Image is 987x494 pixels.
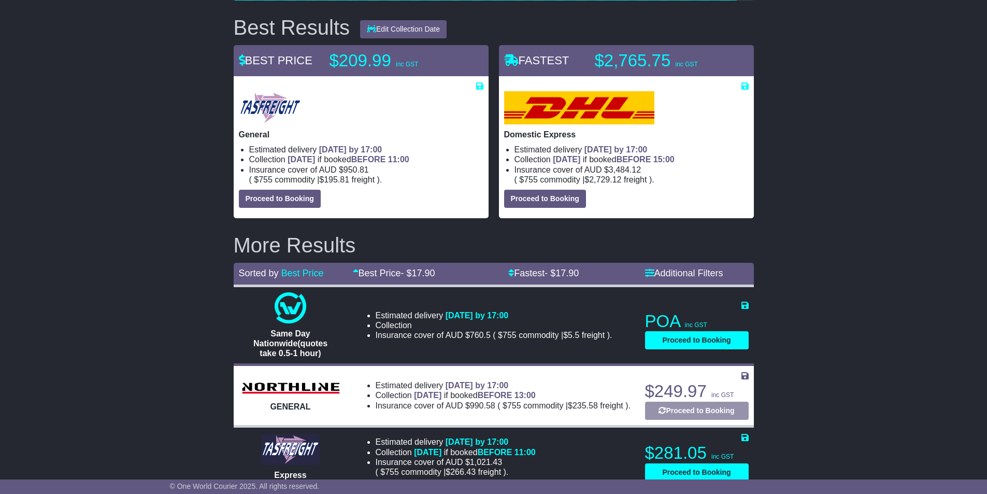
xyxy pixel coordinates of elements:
span: | [582,175,584,184]
span: 13:00 [514,391,536,400]
li: Collection [514,154,749,164]
span: BEFORE [617,155,651,164]
span: Commodity [540,175,580,184]
span: if booked [414,391,535,400]
span: [DATE] [414,391,441,400]
span: 17.90 [555,268,579,278]
li: Collection [376,320,612,330]
span: [DATE] [288,155,315,164]
span: 195.81 [324,175,349,184]
li: Estimated delivery [514,145,749,154]
span: [DATE] [414,448,441,457]
span: 3,484.12 [609,165,641,174]
span: inc GST [711,391,734,399]
span: 760.5 [470,331,491,340]
span: $ $ [517,175,649,184]
span: - $ [401,268,435,278]
span: $ $ [252,175,377,184]
span: ( ). [493,330,612,340]
p: $281.05 [645,443,749,463]
li: Estimated delivery [376,380,631,390]
span: Insurance cover of AUD $ [514,165,641,175]
span: Same Day Nationwide(quotes take 0.5-1 hour) [253,329,327,358]
span: [DATE] [553,155,580,164]
a: Additional Filters [645,268,723,278]
button: Proceed to Booking [239,190,321,208]
li: Collection [376,390,631,400]
span: Commodity [401,468,441,476]
a: Best Price [281,268,324,278]
button: Proceed to Booking [645,402,749,420]
span: 5.5 [568,331,579,340]
span: 990.58 [470,401,495,410]
span: ( ). [497,401,631,411]
button: Proceed to Booking [504,190,586,208]
button: Proceed to Booking [645,463,749,482]
span: inc GST [675,61,697,68]
span: Insurance cover of AUD $ [376,330,491,340]
div: Best Results [228,16,355,39]
span: ( ). [249,175,382,185]
span: [DATE] by 17:00 [446,311,509,320]
span: 755 [524,175,538,184]
span: BEST PRICE [239,54,312,67]
span: 950.81 [344,165,369,174]
span: 755 [503,331,517,340]
span: [DATE] by 17:00 [319,145,382,154]
span: $ $ [500,401,626,410]
span: Freight [582,331,605,340]
span: inc GST [396,61,418,68]
span: - $ [545,268,579,278]
span: 755 [385,468,399,476]
span: | [561,331,563,340]
span: Commodity [523,401,563,410]
span: $ $ [496,331,607,340]
span: Insurance cover of AUD $ [376,457,503,467]
img: One World Courier: Same Day Nationwide(quotes take 0.5-1 hour) [275,292,306,323]
span: 15:00 [653,155,675,164]
span: inc GST [685,321,707,329]
li: Collection [249,154,483,164]
span: © One World Courier 2025. All rights reserved. [170,482,320,490]
span: if booked [288,155,409,164]
li: Collection [376,447,633,457]
span: 2,729.12 [589,175,621,184]
span: Freight [624,175,647,184]
span: [DATE] by 17:00 [446,381,509,390]
span: 11:00 [514,448,536,457]
span: Freight [352,175,375,184]
span: 755 [259,175,273,184]
span: if booked [414,448,535,457]
button: Edit Collection Date [360,20,447,38]
span: BEFORE [351,155,386,164]
span: [DATE] by 17:00 [584,145,648,154]
p: POA [645,311,749,332]
p: Domestic Express [504,130,749,139]
img: DHL: Domestic Express [504,91,654,124]
span: | [566,401,568,410]
span: 755 [507,401,521,410]
span: [DATE] by 17:00 [446,437,509,446]
span: 11:00 [388,155,409,164]
span: Express [274,471,306,479]
span: GENERAL [270,402,310,411]
span: Commodity [275,175,314,184]
img: Tasfreight: General [239,91,302,124]
a: Fastest- $17.90 [508,268,579,278]
li: Estimated delivery [376,437,633,447]
li: Estimated delivery [249,145,483,154]
span: FASTEST [504,54,569,67]
span: BEFORE [478,448,512,457]
img: Northline Distribution: GENERAL [239,379,342,397]
span: | [444,468,446,476]
p: $209.99 [330,50,459,71]
span: ( ). [376,467,509,477]
span: | [317,175,319,184]
button: Proceed to Booking [645,331,749,349]
span: 266.43 [450,468,476,476]
a: Best Price- $17.90 [353,268,435,278]
span: inc GST [711,453,734,460]
span: 235.58 [573,401,598,410]
span: Sorted by [239,268,279,278]
span: $ $ [378,468,504,476]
